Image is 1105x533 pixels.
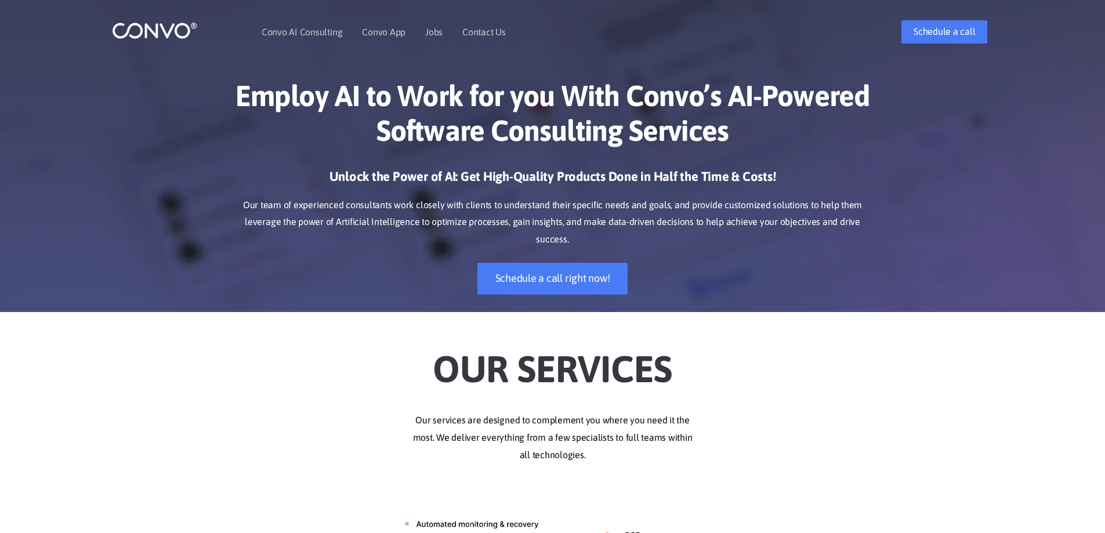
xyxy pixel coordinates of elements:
a: Schedule a call right now! [477,263,628,295]
h3: Unlock the Power of AI: Get High-Quality Products Done in Half the Time & Costs! [231,168,875,194]
h2: Our Services [231,329,875,394]
p: Our team of experienced consultants work closely with clients to understand their specific needs ... [231,197,875,249]
img: logo_1.png [112,21,197,39]
a: Convo AI Consulting [262,27,342,37]
h1: Employ AI to Work for you With Convo’s AI-Powered Software Consulting Services [231,78,875,157]
a: Schedule a call [901,20,987,43]
a: Convo App [362,27,405,37]
a: Contact Us [462,27,506,37]
a: Jobs [425,27,443,37]
p: Our services are designed to complement you where you need it the most. We deliver everything fro... [231,412,875,464]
